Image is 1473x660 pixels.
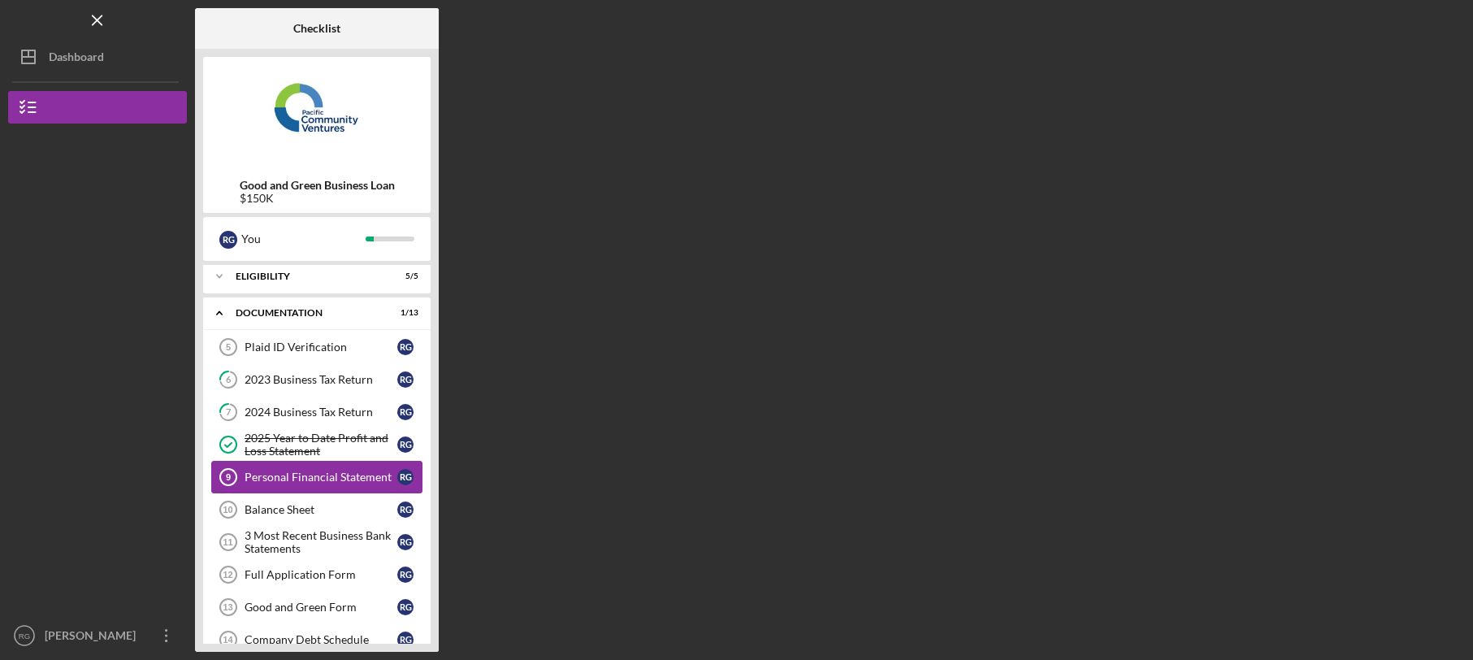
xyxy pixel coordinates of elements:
tspan: 10 [223,505,232,515]
div: R G [397,469,414,485]
div: Good and Green Form [245,601,397,614]
div: Eligibility [236,271,378,281]
div: R G [397,371,414,388]
a: 72024 Business Tax ReturnRG [211,396,422,428]
div: Plaid ID Verification [245,341,397,354]
tspan: 11 [223,537,232,547]
div: R G [397,339,414,355]
div: Documentation [236,308,378,318]
div: You [241,225,366,253]
text: RG [19,632,30,640]
div: R G [397,632,414,648]
a: 9Personal Financial StatementRG [211,461,422,493]
div: [PERSON_NAME] [41,619,146,656]
div: Company Debt Schedule [245,633,397,646]
b: Checklist [293,22,340,35]
tspan: 12 [223,570,232,580]
div: R G [397,567,414,583]
tspan: 14 [223,635,233,645]
a: 12Full Application FormRG [211,558,422,591]
div: 5 / 5 [389,271,418,281]
tspan: 6 [226,375,232,385]
a: 62023 Business Tax ReturnRG [211,363,422,396]
a: 14Company Debt ScheduleRG [211,623,422,656]
div: 2025 Year to Date Profit and Loss Statement [245,432,397,458]
div: 2024 Business Tax Return [245,406,397,419]
div: R G [397,436,414,453]
tspan: 13 [223,602,232,612]
a: 10Balance SheetRG [211,493,422,526]
button: Dashboard [8,41,187,73]
a: 113 Most Recent Business Bank StatementsRG [211,526,422,558]
div: R G [397,502,414,518]
div: R G [397,404,414,420]
div: 1 / 13 [389,308,418,318]
div: Dashboard [49,41,104,77]
tspan: 9 [226,472,231,482]
b: Good and Green Business Loan [240,179,395,192]
img: Product logo [203,65,431,163]
div: Personal Financial Statement [245,471,397,484]
button: RG[PERSON_NAME] [8,619,187,652]
div: $150K [240,192,395,205]
a: 2025 Year to Date Profit and Loss StatementRG [211,428,422,461]
div: R G [397,534,414,550]
div: Full Application Form [245,568,397,581]
div: Balance Sheet [245,503,397,516]
tspan: 7 [226,407,232,418]
div: 3 Most Recent Business Bank Statements [245,529,397,555]
tspan: 5 [226,342,231,352]
a: 13Good and Green FormRG [211,591,422,623]
div: R G [397,599,414,615]
a: 5Plaid ID VerificationRG [211,331,422,363]
div: 2023 Business Tax Return [245,373,397,386]
div: R G [219,231,237,249]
